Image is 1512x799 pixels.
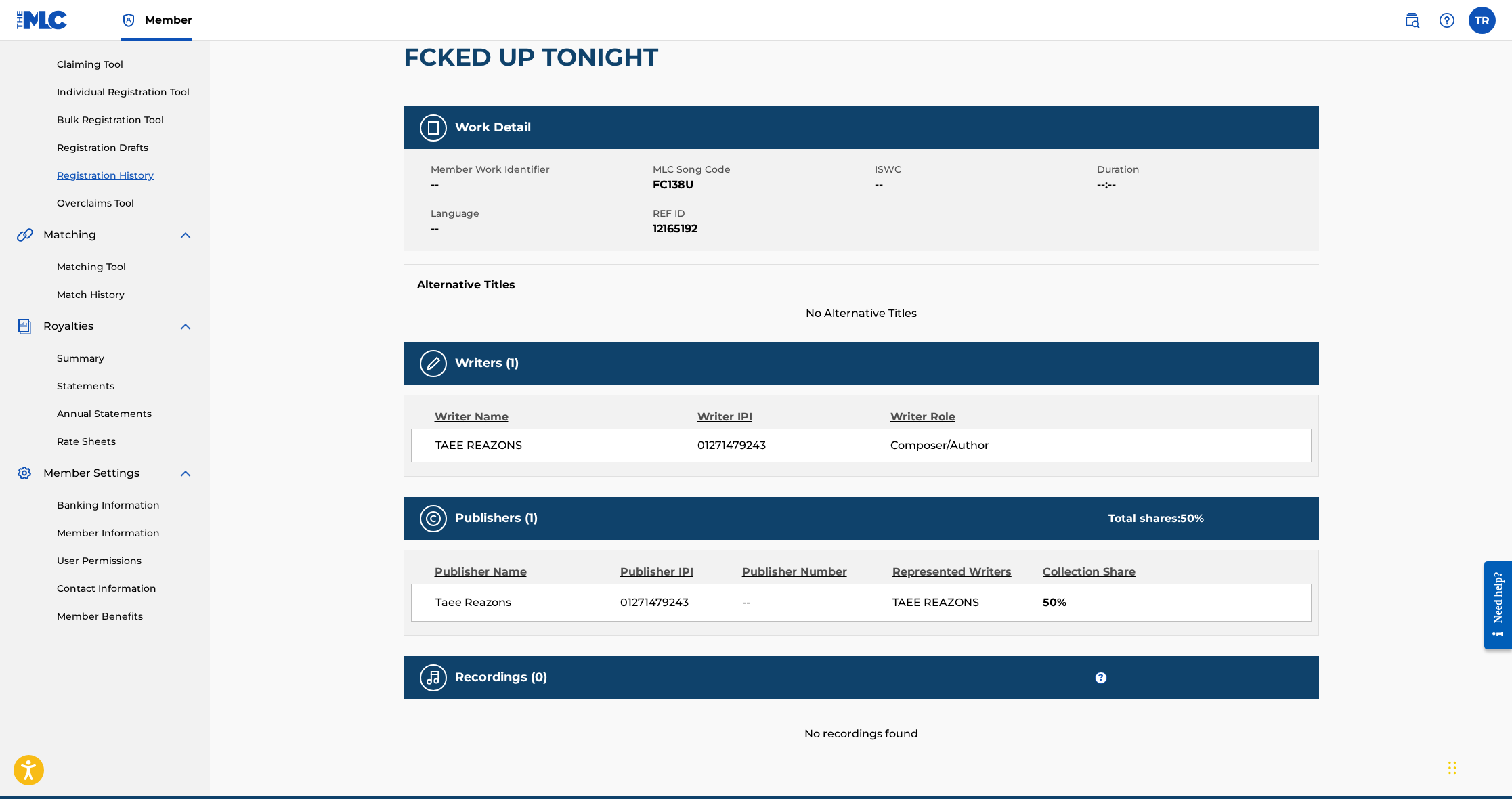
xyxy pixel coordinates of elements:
a: Matching Tool [57,260,194,274]
span: FC138U [653,177,871,193]
span: MLC Song Code [653,163,871,177]
a: Public Search [1398,7,1425,34]
a: Registration Drafts [57,141,194,155]
div: Writer IPI [697,409,890,425]
img: Top Rightsholder [121,12,137,28]
img: MLC Logo [16,10,68,30]
h2: FCKED UP TONIGHT [404,42,665,72]
span: Member Work Identifier [431,163,649,177]
a: Bulk Registration Tool [57,113,194,127]
a: Claiming Tool [57,58,194,72]
div: Publisher Name [435,564,610,580]
img: search [1404,12,1420,28]
div: No recordings found [404,699,1319,742]
span: TAEE REAZONS [435,437,698,454]
a: Registration History [57,169,194,183]
img: Work Detail [425,120,441,136]
span: REF ID [653,207,871,221]
img: Publishers [425,511,441,527]
iframe: Chat Widget [1444,734,1512,799]
a: Annual Statements [57,407,194,421]
img: Matching [16,227,33,243]
span: 50% [1043,595,1311,611]
h5: Work Detail [455,120,531,135]
span: Language [431,207,649,221]
span: -- [742,595,882,611]
a: Summary [57,351,194,366]
span: -- [431,177,649,193]
span: Duration [1097,163,1316,177]
span: -- [875,177,1094,193]
a: Match History [57,288,194,302]
div: Represented Writers [892,564,1033,580]
a: Rate Sheets [57,435,194,449]
img: Recordings [425,670,441,686]
span: --:-- [1097,177,1316,193]
span: Taee Reazons [435,595,611,611]
span: ISWC [875,163,1094,177]
h5: Publishers (1) [455,511,538,526]
span: TAEE REAZONS [892,596,979,609]
a: Member Information [57,526,194,540]
img: expand [177,227,194,243]
a: Overclaims Tool [57,196,194,211]
a: Statements [57,379,194,393]
div: Publisher IPI [620,564,732,580]
a: Banking Information [57,498,194,513]
div: Help [1433,7,1461,34]
img: expand [177,465,194,481]
iframe: Resource Center [1474,550,1512,662]
div: User Menu [1469,7,1496,34]
a: Contact Information [57,582,194,596]
img: expand [177,318,194,334]
span: 01271479243 [620,595,732,611]
span: Matching [43,227,96,243]
a: User Permissions [57,554,194,568]
span: Member [145,12,192,28]
img: help [1439,12,1455,28]
span: Royalties [43,318,93,334]
span: 50 % [1180,512,1204,525]
img: Royalties [16,318,33,334]
span: 12165192 [653,221,871,237]
h5: Alternative Titles [417,278,1305,292]
span: Composer/Author [890,437,1066,454]
h5: Writers (1) [455,355,519,371]
span: -- [431,221,649,237]
span: No Alternative Titles [404,305,1319,322]
span: ? [1096,672,1106,683]
div: Collection Share [1043,564,1174,580]
div: Publisher Number [742,564,882,580]
div: Drag [1448,748,1456,788]
span: Member Settings [43,465,139,481]
a: Member Benefits [57,609,194,624]
div: Writer Name [435,409,698,425]
a: Individual Registration Tool [57,85,194,100]
span: 01271479243 [697,437,890,454]
div: Writer Role [890,409,1066,425]
h5: Recordings (0) [455,670,547,685]
img: Writers [425,355,441,372]
img: Member Settings [16,465,33,481]
div: Total shares: [1108,511,1204,527]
